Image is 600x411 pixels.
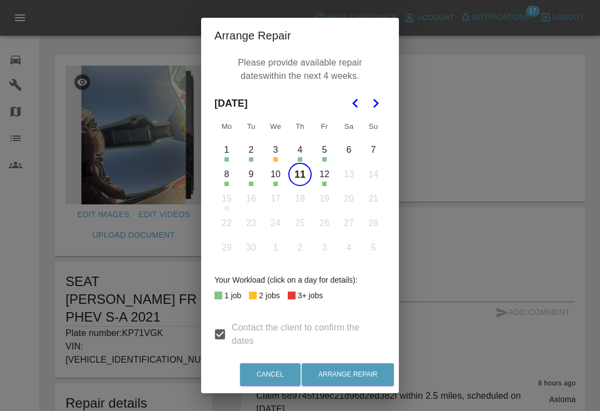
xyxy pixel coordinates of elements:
button: Monday, September 22nd, 2025 [215,212,238,235]
button: Tuesday, September 30th, 2025 [239,236,263,259]
button: Sunday, September 28th, 2025 [362,212,385,235]
button: Wednesday, September 10th, 2025 [264,163,287,186]
button: Friday, September 5th, 2025 [313,138,336,162]
button: Saturday, October 4th, 2025 [337,236,361,259]
button: Saturday, September 13th, 2025 [337,163,361,186]
th: Sunday [361,116,386,138]
button: Cancel [240,363,301,386]
th: Saturday [337,116,361,138]
button: Friday, September 26th, 2025 [313,212,336,235]
button: Wednesday, September 24th, 2025 [264,212,287,235]
th: Monday [214,116,239,138]
div: 1 job [224,289,241,302]
button: Wednesday, September 17th, 2025 [264,187,287,210]
button: Tuesday, September 9th, 2025 [239,163,263,186]
span: Contact the client to confirm the dates [232,321,377,348]
table: September 2025 [214,116,386,260]
button: Wednesday, September 3rd, 2025 [264,138,287,162]
button: Wednesday, October 1st, 2025 [264,236,287,259]
span: [DATE] [214,91,248,116]
button: Thursday, October 2nd, 2025 [288,236,312,259]
button: Go to the Previous Month [346,93,366,113]
div: 3+ jobs [298,289,323,302]
button: Friday, September 12th, 2025 [313,163,336,186]
button: Thursday, September 4th, 2025 [288,138,312,162]
button: Arrange Repair [302,363,394,386]
button: Sunday, September 21st, 2025 [362,187,385,210]
button: Sunday, September 7th, 2025 [362,138,385,162]
button: Tuesday, September 2nd, 2025 [239,138,263,162]
button: Friday, October 3rd, 2025 [313,236,336,259]
button: Sunday, October 5th, 2025 [362,236,385,259]
button: Monday, September 15th, 2025 [215,187,238,210]
div: 2 jobs [259,289,279,302]
button: Saturday, September 6th, 2025 [337,138,361,162]
button: Tuesday, September 23rd, 2025 [239,212,263,235]
button: Saturday, September 20th, 2025 [337,187,361,210]
button: Thursday, September 11th, 2025, selected [288,163,312,186]
th: Friday [312,116,337,138]
button: Monday, September 8th, 2025 [215,163,238,186]
button: Saturday, September 27th, 2025 [337,212,361,235]
div: Your Workload (click on a day for details): [214,273,386,287]
button: Tuesday, September 16th, 2025 [239,187,263,210]
button: Thursday, September 25th, 2025 [288,212,312,235]
button: Monday, September 1st, 2025 [215,138,238,162]
p: Please provide available repair dates within the next 4 weeks. [220,53,380,86]
th: Thursday [288,116,312,138]
th: Wednesday [263,116,288,138]
h2: Arrange Repair [201,18,399,53]
button: Friday, September 19th, 2025 [313,187,336,210]
button: Go to the Next Month [366,93,386,113]
button: Monday, September 29th, 2025 [215,236,238,259]
button: Sunday, September 14th, 2025 [362,163,385,186]
button: Thursday, September 18th, 2025 [288,187,312,210]
th: Tuesday [239,116,263,138]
